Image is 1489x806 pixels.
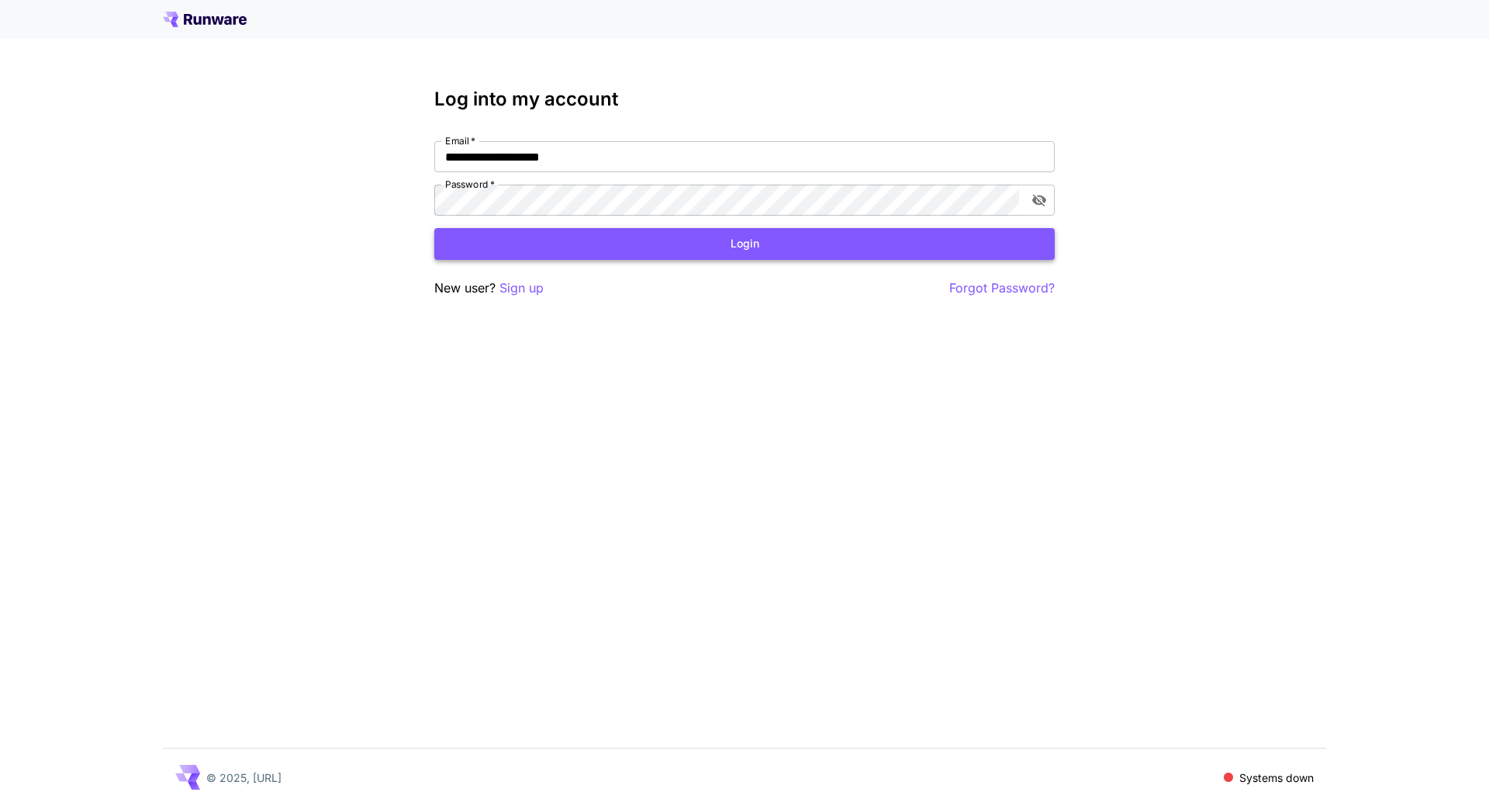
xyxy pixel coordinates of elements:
[206,770,282,786] p: © 2025, [URL]
[949,278,1055,298] button: Forgot Password?
[1025,186,1053,214] button: toggle password visibility
[434,228,1055,260] button: Login
[434,88,1055,110] h3: Log into my account
[499,278,544,298] button: Sign up
[1239,770,1314,786] p: Systems down
[434,278,544,298] p: New user?
[445,134,475,147] label: Email
[445,178,495,191] label: Password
